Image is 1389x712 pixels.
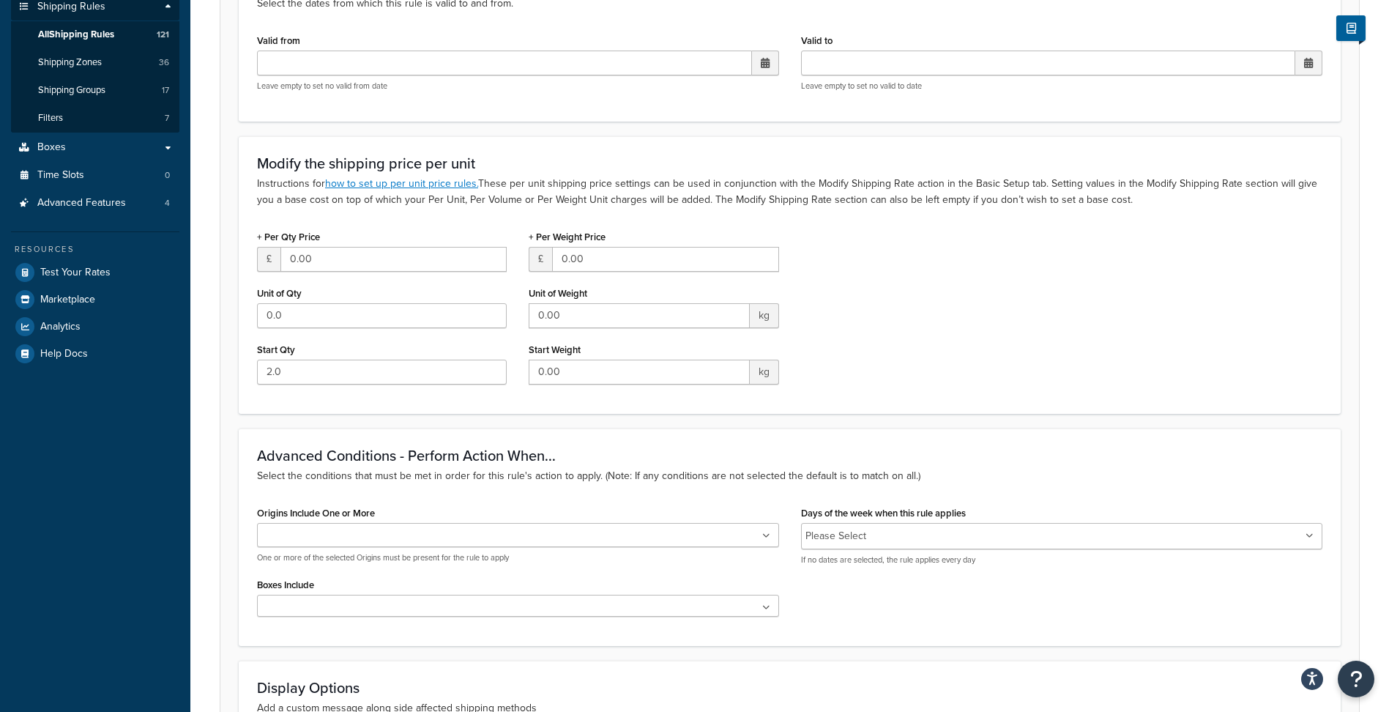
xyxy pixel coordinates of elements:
span: £ [529,247,552,272]
span: Filters [38,112,63,125]
label: Start Weight [529,344,581,355]
a: how to set up per unit price rules. [325,176,478,191]
span: 4 [165,197,170,209]
p: If no dates are selected, the rule applies every day [801,555,1323,565]
span: Shipping Zones [38,56,102,69]
span: Analytics [40,321,81,333]
a: Marketplace [11,286,179,313]
a: Shipping Groups17 [11,77,179,104]
span: 7 [165,112,169,125]
li: Please Select [805,526,866,546]
label: Boxes Include [257,579,314,590]
a: Help Docs [11,341,179,367]
h3: Display Options [257,680,1322,696]
span: Advanced Features [37,197,126,209]
label: Days of the week when this rule applies [801,508,966,519]
a: Shipping Zones36 [11,49,179,76]
span: Test Your Rates [40,267,111,279]
p: Instructions for These per unit shipping price settings can be used in conjunction with the Modif... [257,176,1322,208]
p: Select the conditions that must be met in order for this rule's action to apply. (Note: If any co... [257,468,1322,484]
li: Advanced Features [11,190,179,217]
label: Origins Include One or More [257,508,375,519]
h3: Advanced Conditions - Perform Action When... [257,448,1322,464]
span: 0 [165,169,170,182]
li: Filters [11,105,179,132]
span: Boxes [37,141,66,154]
label: Valid to [801,35,833,46]
span: 17 [162,84,169,97]
span: kg [750,303,779,328]
li: Shipping Groups [11,77,179,104]
button: Show Help Docs [1336,15,1366,41]
label: Unit of Qty [257,288,302,299]
li: Shipping Zones [11,49,179,76]
span: All Shipping Rules [38,29,114,41]
span: 121 [157,29,169,41]
label: + Per Weight Price [529,231,606,242]
a: Analytics [11,314,179,340]
h3: Modify the shipping price per unit [257,155,1322,171]
label: Unit of Weight [529,288,587,299]
label: Start Qty [257,344,295,355]
p: One or more of the selected Origins must be present for the rule to apply [257,552,779,563]
span: Shipping Groups [38,84,105,97]
a: Time Slots0 [11,162,179,189]
a: Test Your Rates [11,259,179,286]
p: Leave empty to set no valid to date [801,81,1323,92]
span: Marketplace [40,294,95,306]
label: + Per Qty Price [257,231,320,242]
span: kg [750,360,779,385]
span: Help Docs [40,348,88,360]
a: Boxes [11,134,179,161]
a: AllShipping Rules121 [11,21,179,48]
span: £ [257,247,280,272]
label: Valid from [257,35,300,46]
p: Leave empty to set no valid from date [257,81,779,92]
span: 36 [159,56,169,69]
div: Resources [11,243,179,256]
span: Time Slots [37,169,84,182]
a: Filters7 [11,105,179,132]
button: Open Resource Center [1338,661,1374,697]
span: Shipping Rules [37,1,105,13]
li: Time Slots [11,162,179,189]
a: Advanced Features4 [11,190,179,217]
